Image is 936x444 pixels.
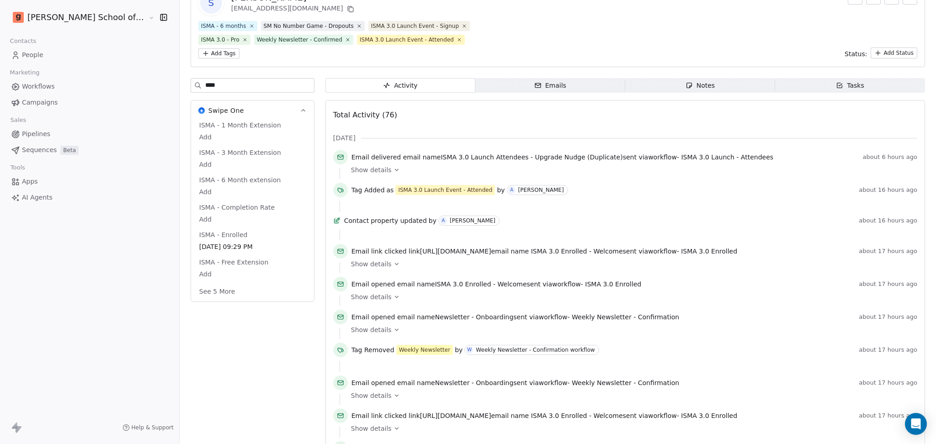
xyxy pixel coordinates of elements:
span: Email opened [351,313,395,321]
div: W [467,346,472,354]
span: about 17 hours ago [859,412,917,419]
span: Email delivered [351,153,401,161]
span: ISMA - 1 Month Extension [197,121,283,130]
span: Add [199,215,306,224]
div: A [442,217,445,224]
a: Show details [351,391,911,400]
span: Newsletter - Onboarding [435,313,514,321]
span: ISMA - 6 Month extension [197,175,283,185]
span: Show details [351,391,392,400]
div: Emails [534,81,566,90]
div: Weekly Newsletter - Confirmed [257,36,342,44]
span: property updated [371,216,427,225]
div: Notes [686,81,715,90]
span: Add [199,160,306,169]
span: Beta [60,146,79,155]
a: People [7,48,172,63]
span: Email opened [351,379,395,386]
span: Add [199,132,306,142]
div: ISMA 3.0 - Pro [201,36,239,44]
span: link email name sent via workflow - [351,247,737,256]
div: Open Intercom Messenger [905,413,927,435]
div: [EMAIL_ADDRESS][DOMAIN_NAME] [231,4,356,15]
div: SM No Number Game - Dropouts [264,22,354,30]
div: ISMA 3.0 Launch Event - Attended [398,186,492,194]
span: Sales [6,113,30,127]
span: ISMA 3.0 Enrolled - Welcome [435,280,527,288]
button: Add Tags [198,48,239,58]
span: about 16 hours ago [859,186,917,194]
span: [DATE] [333,133,356,143]
div: Tasks [836,81,864,90]
div: Weekly Newsletter [399,346,451,354]
span: Total Activity (76) [333,111,397,119]
span: Tag Removed [351,345,394,354]
span: [DATE] 09:29 PM [199,242,306,251]
span: [URL][DOMAIN_NAME] [420,412,491,419]
span: ISMA - Enrolled [197,230,250,239]
span: Email link clicked [351,248,407,255]
a: Pipelines [7,127,172,142]
span: as [387,185,394,195]
span: ISMA 3.0 Launch - Attendees [681,153,773,161]
span: [URL][DOMAIN_NAME] [420,248,491,255]
span: Show details [351,259,392,269]
div: Weekly Newsletter - Confirmation workflow [476,347,595,353]
span: ISMA 3.0 Enrolled [681,412,737,419]
span: Pipelines [22,129,50,139]
span: Campaigns [22,98,58,107]
span: by [497,185,505,195]
div: A [510,186,513,194]
a: Apps [7,174,172,189]
a: Show details [351,165,911,174]
span: email name sent via workflow - [351,378,679,387]
a: Workflows [7,79,172,94]
div: ISMA 3.0 Launch Event - Signup [371,22,459,30]
span: Tools [6,161,29,174]
a: Show details [351,292,911,301]
span: email name sent via workflow - [351,312,679,322]
span: about 17 hours ago [859,313,917,321]
button: [PERSON_NAME] School of Finance LLP [11,10,142,25]
span: Status: [845,49,867,58]
span: ISMA 3.0 Launch Attendees - Upgrade Nudge (Duplicate) [441,153,622,161]
span: about 17 hours ago [859,280,917,288]
span: ISMA 3.0 Enrolled - Welcome [531,412,623,419]
span: ISMA 3.0 Enrolled [585,280,641,288]
span: Add [199,187,306,196]
span: email name sent via workflow - [351,153,773,162]
span: by [455,345,463,354]
span: Contact [344,216,369,225]
span: Tag Added [351,185,385,195]
a: Campaigns [7,95,172,110]
span: AI Agents [22,193,53,202]
span: Show details [351,424,392,433]
span: link email name sent via workflow - [351,411,737,420]
a: Help & Support [122,424,174,431]
span: ISMA - Free Extension [197,258,271,267]
span: Weekly Newsletter - Confirmation [572,313,679,321]
span: by [429,216,436,225]
div: ISMA - 6 months [201,22,246,30]
img: Swipe One [198,107,205,114]
span: Add [199,270,306,279]
span: about 17 hours ago [859,248,917,255]
span: Sequences [22,145,57,155]
span: Apps [22,177,38,186]
span: ISMA 3.0 Enrolled - Welcome [531,248,623,255]
span: Email opened [351,280,395,288]
img: Goela%20School%20Logos%20(4).png [13,12,24,23]
div: [PERSON_NAME] [518,187,564,193]
span: Newsletter - Onboarding [435,379,514,386]
span: Swipe One [208,106,244,115]
span: email name sent via workflow - [351,280,641,289]
div: Swipe OneSwipe One [191,121,314,301]
span: about 17 hours ago [859,346,917,354]
span: about 16 hours ago [859,217,917,224]
a: AI Agents [7,190,172,205]
span: [PERSON_NAME] School of Finance LLP [27,11,146,23]
a: Show details [351,259,911,269]
button: See 5 More [194,283,241,300]
div: ISMA 3.0 Launch Event - Attended [360,36,454,44]
span: Contacts [6,34,40,48]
